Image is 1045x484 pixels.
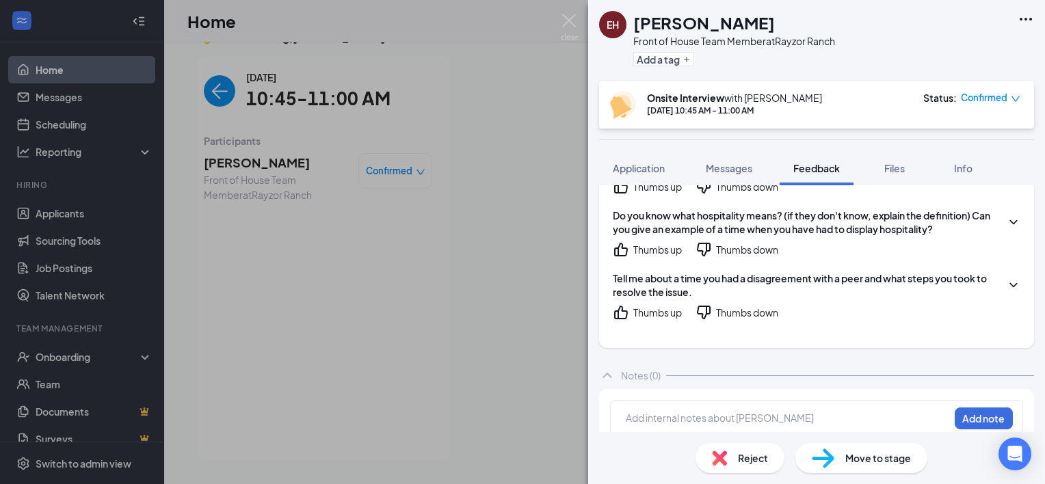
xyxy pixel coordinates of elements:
svg: ChevronUp [599,367,616,384]
span: Feedback [793,162,840,174]
svg: Ellipses [1018,11,1034,27]
span: Confirmed [961,91,1007,105]
div: [DATE] 10:45 AM - 11:00 AM [647,105,822,116]
svg: Plus [683,55,691,64]
h1: [PERSON_NAME] [633,11,775,34]
span: Reject [738,451,768,466]
div: Thumbs down [716,180,778,193]
div: with [PERSON_NAME] [647,91,822,105]
div: Do you know what hospitality means? (if they don't know, explain the definition) Can you give an ... [613,209,1004,236]
div: Thumbs down [716,243,778,256]
svg: ChevronDown [1007,278,1020,292]
svg: ThumbsDown [696,304,712,321]
div: Thumbs up [633,243,682,256]
div: Notes (0) [621,368,661,382]
span: Info [954,162,973,174]
div: Front of House Team Member at Rayzor Ranch [633,34,835,48]
div: EH [607,18,619,31]
span: down [1011,94,1020,104]
div: Thumbs up [633,306,682,319]
div: Thumbs down [716,306,778,319]
div: Status : [923,91,957,105]
svg: ThumbsDown [696,178,712,195]
span: Messages [706,162,752,174]
svg: ThumbsUp [613,178,629,195]
div: Open Intercom Messenger [998,438,1031,470]
button: Add note [955,407,1013,429]
svg: ThumbsUp [613,241,629,258]
span: Application [613,162,665,174]
svg: ChevronDown [1007,215,1020,229]
svg: ThumbsDown [696,241,712,258]
svg: ThumbsUp [613,304,629,321]
div: Tell me about a time you had a disagreement with a peer and what steps you took to resolve the is... [613,271,1004,299]
span: Move to stage [845,451,911,466]
span: Files [884,162,905,174]
div: Thumbs up [633,180,682,193]
b: Onsite Interview [647,92,724,104]
button: PlusAdd a tag [633,52,694,66]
